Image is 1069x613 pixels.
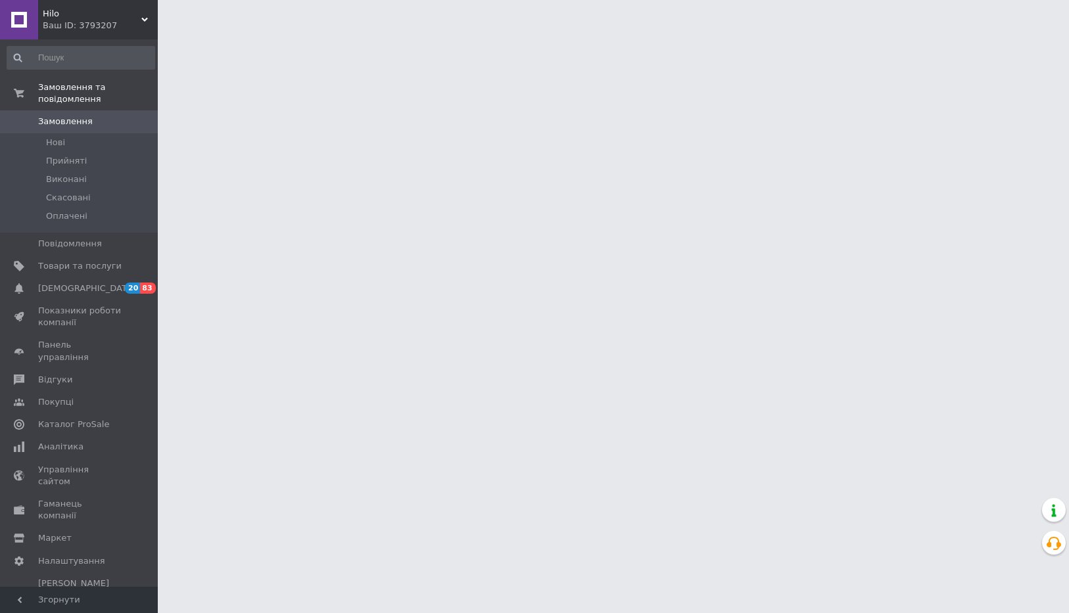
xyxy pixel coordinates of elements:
[46,192,91,204] span: Скасовані
[38,396,74,408] span: Покупці
[38,441,83,453] span: Аналітика
[46,173,87,185] span: Виконані
[38,283,135,294] span: [DEMOGRAPHIC_DATA]
[38,238,102,250] span: Повідомлення
[38,498,122,522] span: Гаманець компанії
[38,532,72,544] span: Маркет
[38,81,158,105] span: Замовлення та повідомлення
[38,305,122,329] span: Показники роботи компанії
[43,8,141,20] span: Hilo
[38,464,122,488] span: Управління сайтом
[140,283,155,294] span: 83
[46,155,87,167] span: Прийняті
[43,20,158,32] div: Ваш ID: 3793207
[46,210,87,222] span: Оплачені
[38,419,109,430] span: Каталог ProSale
[38,339,122,363] span: Панель управління
[125,283,140,294] span: 20
[46,137,65,148] span: Нові
[38,374,72,386] span: Відгуки
[7,46,155,70] input: Пошук
[38,260,122,272] span: Товари та послуги
[38,116,93,127] span: Замовлення
[38,555,105,567] span: Налаштування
